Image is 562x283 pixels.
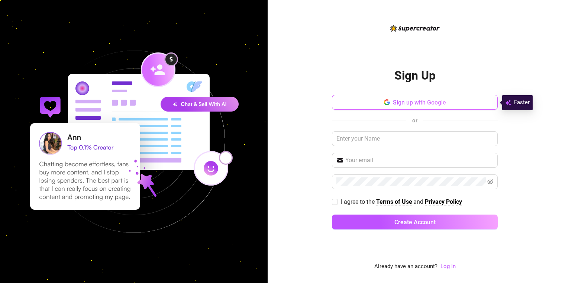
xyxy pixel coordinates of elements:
span: eye-invisible [487,179,493,185]
input: Enter your Name [332,131,498,146]
a: Terms of Use [376,198,412,206]
span: Sign up with Google [393,99,446,106]
strong: Terms of Use [376,198,412,205]
h2: Sign Up [394,68,436,83]
span: Already have an account? [374,262,437,271]
button: Create Account [332,215,498,229]
span: and [413,198,425,205]
img: logo-BBDzfeDw.svg [390,25,440,32]
span: I agree to the [341,198,376,205]
a: Log In [440,262,456,271]
img: signup-background-D0MIrEPF.svg [5,13,262,270]
button: Sign up with Google [332,95,498,110]
input: Your email [345,156,493,165]
img: svg%3e [505,98,511,107]
a: Log In [440,263,456,270]
span: Faster [514,98,530,107]
a: Privacy Policy [425,198,462,206]
span: Create Account [394,219,436,226]
strong: Privacy Policy [425,198,462,205]
span: or [412,117,417,124]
